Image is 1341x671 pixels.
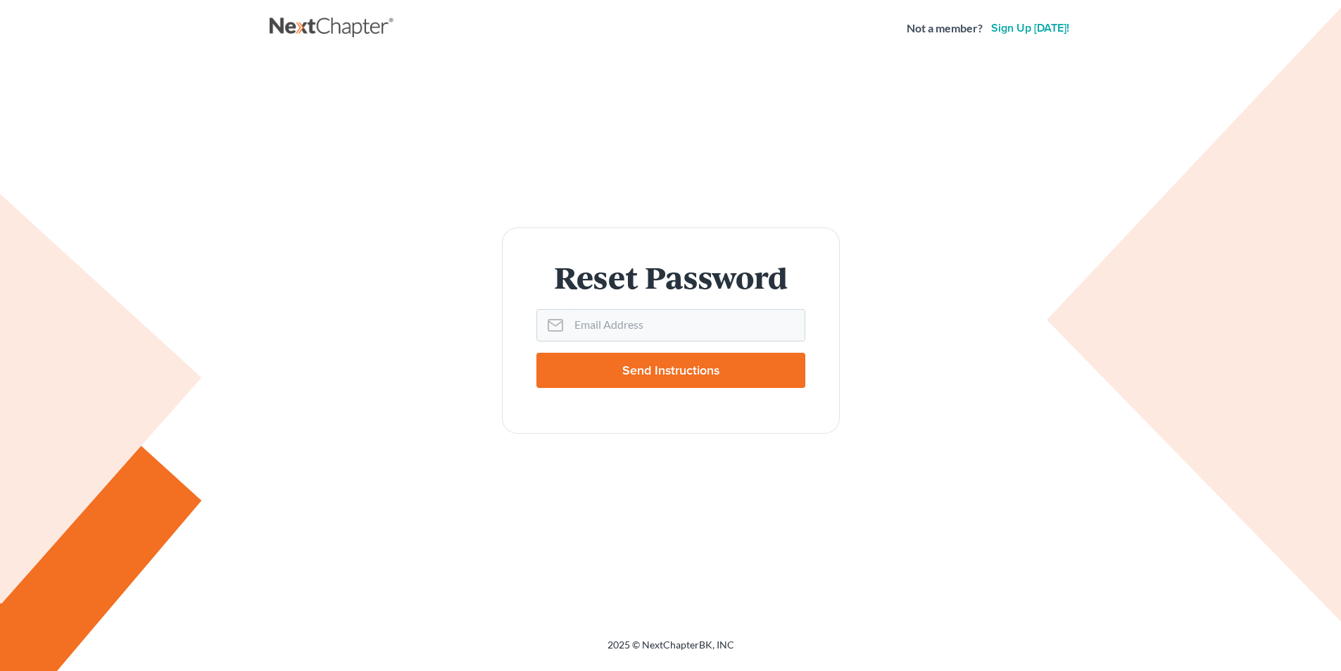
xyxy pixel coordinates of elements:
[536,353,805,388] input: Send Instructions
[907,20,983,37] strong: Not a member?
[988,23,1072,34] a: Sign up [DATE]!
[569,310,805,341] input: Email Address
[270,638,1072,663] div: 2025 © NextChapterBK, INC
[536,262,805,292] h1: Reset Password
